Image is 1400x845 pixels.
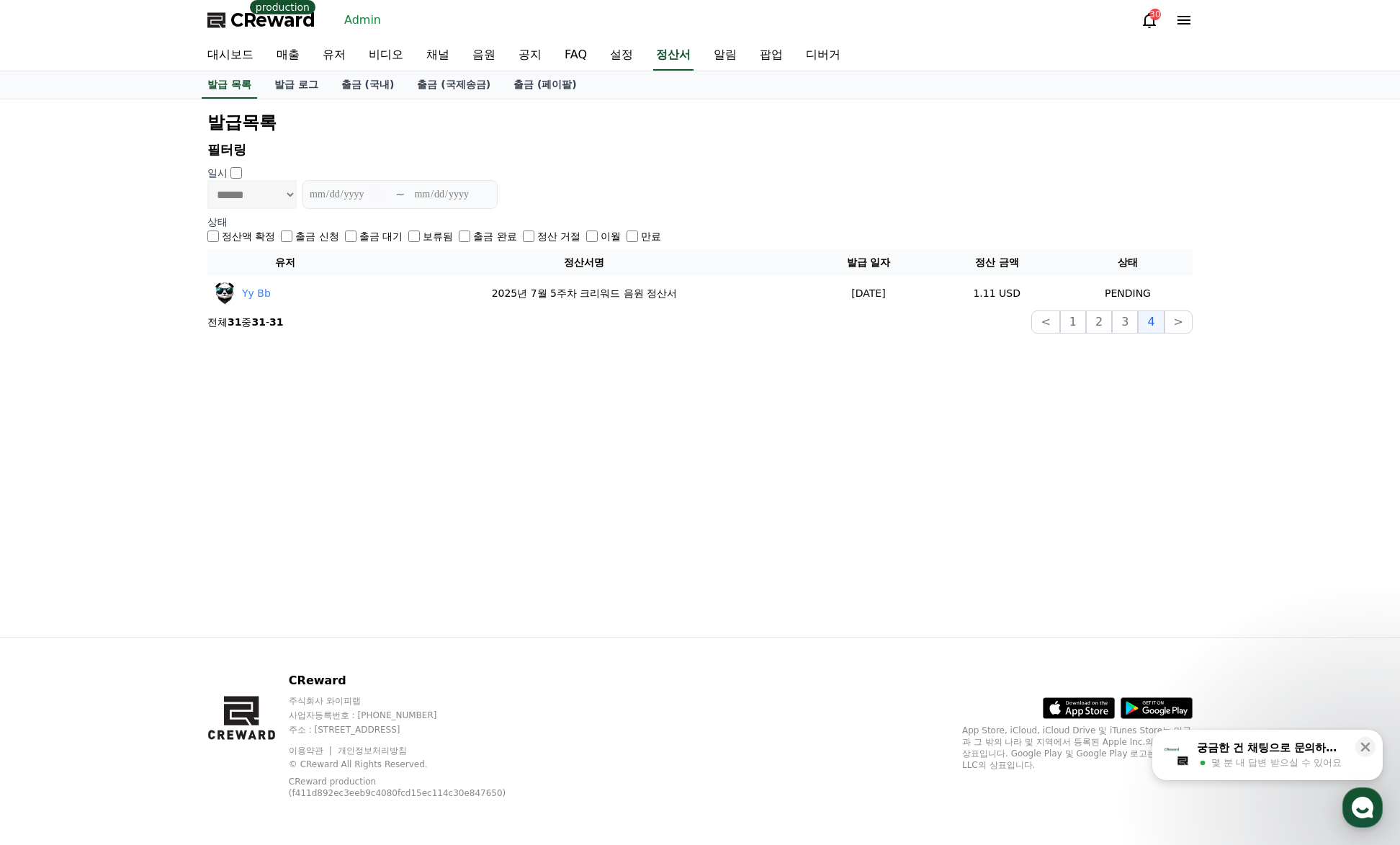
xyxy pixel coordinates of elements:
th: 유저 [207,249,363,276]
td: PENDING [1063,276,1193,310]
strong: 31 [228,316,241,328]
a: 설정 [186,457,277,493]
p: 주식회사 와이피랩 [289,695,542,707]
label: 출금 신청 [295,229,338,243]
p: 일시 [207,166,228,180]
label: 이월 [601,229,621,243]
span: CReward [230,9,315,32]
label: 출금 완료 [473,229,516,243]
a: 발급 로그 [263,71,330,99]
a: CReward [207,9,315,32]
a: 발급 목록 [202,71,257,99]
button: 1 [1060,310,1086,334]
strong: 31 [251,316,265,328]
p: ~ [395,186,405,203]
a: 대시보드 [196,40,265,71]
a: 매출 [265,40,311,71]
a: 홈 [4,457,95,493]
a: 공지 [507,40,553,71]
a: 설정 [598,40,645,71]
p: 사업자등록번호 : [PHONE_NUMBER] [289,710,542,721]
p: CReward production (f411d892ec3eeb9c4080fcd15ec114c30e847650) [289,776,519,799]
a: 이용약관 [289,746,334,756]
span: 홈 [45,478,54,490]
p: © CReward All Rights Reserved. [289,759,542,770]
th: 발급 일자 [806,249,930,276]
a: Yy Bb [242,286,271,301]
td: 1.11 USD [930,276,1063,310]
p: 상태 [207,215,1193,229]
button: < [1031,310,1059,334]
a: FAQ [553,40,598,71]
button: > [1165,310,1193,334]
button: 3 [1112,310,1138,334]
label: 출금 대기 [359,229,403,243]
a: 유저 [311,40,357,71]
span: 설정 [223,478,240,490]
td: [DATE] [806,276,930,310]
a: 개인정보처리방침 [338,746,407,756]
a: 음원 [461,40,507,71]
p: 주소 : [STREET_ADDRESS] [289,724,542,736]
a: 출금 (페이팔) [502,71,588,99]
label: 정산 거절 [537,229,580,243]
button: 2 [1086,310,1112,334]
a: 30 [1141,12,1158,29]
strong: 31 [269,316,283,328]
th: 상태 [1063,249,1193,276]
p: 필터링 [207,140,1193,160]
label: 보류됨 [423,229,453,243]
label: 만료 [641,229,661,243]
a: 정산서 [653,40,694,71]
td: 2025년 7월 5주차 크리워드 음원 정산서 [363,276,807,310]
a: 디버거 [794,40,852,71]
div: 30 [1149,9,1161,20]
p: CReward [289,672,542,689]
a: 팝업 [748,40,794,71]
a: 비디오 [357,40,415,71]
p: App Store, iCloud, iCloud Drive 및 iTunes Store는 미국과 그 밖의 나라 및 지역에서 등록된 Apple Inc.의 서비스 상표입니다. Goo... [962,725,1193,771]
a: 채널 [415,40,461,71]
button: 4 [1138,310,1164,334]
label: 정산액 확정 [222,229,275,243]
a: 출금 (국내) [330,71,406,99]
h2: 발급목록 [207,111,1193,134]
a: 대화 [95,457,186,493]
a: 알림 [702,40,748,71]
th: 정산 금액 [930,249,1063,276]
a: Admin [338,9,387,32]
img: Yy Bb [213,282,236,305]
a: 출금 (국제송금) [405,71,502,99]
p: 전체 중 - [207,315,284,329]
th: 정산서명 [363,249,807,276]
span: 대화 [132,479,149,491]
